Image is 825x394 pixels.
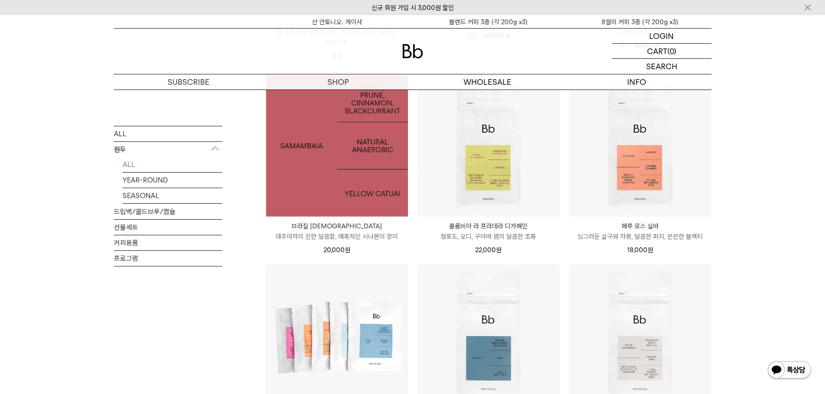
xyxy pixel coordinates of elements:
p: CART [647,44,667,58]
p: SEARCH [646,59,677,74]
p: 청포도, 오디, 구아바 잼의 달콤한 조화 [417,231,560,242]
a: SHOP [263,74,413,90]
p: 대추야자의 진한 달콤함, 매혹적인 시나몬의 향미 [266,231,408,242]
p: (0) [667,44,676,58]
a: ALL [123,157,222,172]
span: 20,000 [324,246,350,254]
a: 브라질 사맘바이아 [266,75,408,217]
img: 로고 [402,44,423,58]
a: ALL [114,126,222,141]
a: CART (0) [612,44,712,59]
a: YEAR-ROUND [123,172,222,187]
img: 콜롬비아 라 프라데라 디카페인 [417,75,560,217]
a: 페루 로스 실바 싱그러운 살구와 자몽, 달콤한 퍼지, 은은한 블랙티 [569,221,711,242]
p: LOGIN [649,29,674,43]
span: 원 [345,246,350,254]
span: 18,000 [627,246,653,254]
a: 콜롬비아 라 프라데라 디카페인 청포도, 오디, 구아바 잼의 달콤한 조화 [417,221,560,242]
img: 1000000483_add2_035.jpg [266,75,408,217]
a: 드립백/콜드브루/캡슐 [114,204,222,219]
span: 원 [496,246,501,254]
a: LOGIN [612,29,712,44]
span: 22,000 [475,246,501,254]
img: 카카오톡 채널 1:1 채팅 버튼 [767,360,812,381]
a: 신규 회원 가입 시 3,000원 할인 [372,4,454,12]
p: WHOLESALE [413,74,562,90]
span: 원 [647,246,653,254]
a: 브라질 [DEMOGRAPHIC_DATA] 대추야자의 진한 달콤함, 매혹적인 시나몬의 향미 [266,221,408,242]
p: 싱그러운 살구와 자몽, 달콤한 퍼지, 은은한 블랙티 [569,231,711,242]
a: 커피용품 [114,235,222,250]
a: SUBSCRIBE [114,74,263,90]
p: 원두 [114,141,222,157]
p: 브라질 [DEMOGRAPHIC_DATA] [266,221,408,231]
a: SEASONAL [123,188,222,203]
a: 선물세트 [114,219,222,234]
p: 페루 로스 실바 [569,221,711,231]
p: 콜롬비아 라 프라데라 디카페인 [417,221,560,231]
img: 페루 로스 실바 [569,75,711,217]
a: 프로그램 [114,250,222,266]
p: INFO [562,74,712,90]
